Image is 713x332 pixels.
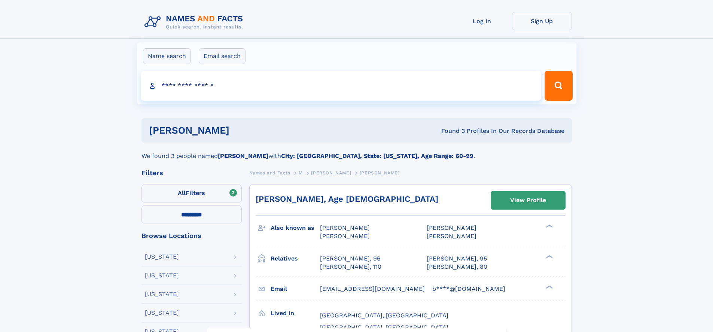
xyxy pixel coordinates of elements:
[199,48,246,64] label: Email search
[320,263,381,271] a: [PERSON_NAME], 110
[178,189,186,197] span: All
[141,143,572,161] div: We found 3 people named with .
[145,310,179,316] div: [US_STATE]
[281,152,473,159] b: City: [GEOGRAPHIC_DATA], State: [US_STATE], Age Range: 60-99
[427,263,487,271] a: [PERSON_NAME], 80
[360,170,400,176] span: [PERSON_NAME]
[141,232,242,239] div: Browse Locations
[271,283,320,295] h3: Email
[544,224,553,229] div: ❯
[143,48,191,64] label: Name search
[149,126,335,135] h1: [PERSON_NAME]
[452,12,512,30] a: Log In
[335,127,564,135] div: Found 3 Profiles In Our Records Database
[320,232,370,240] span: [PERSON_NAME]
[545,71,572,101] button: Search Button
[491,191,565,209] a: View Profile
[512,12,572,30] a: Sign Up
[311,168,351,177] a: [PERSON_NAME]
[320,324,448,331] span: [GEOGRAPHIC_DATA], [GEOGRAPHIC_DATA]
[145,291,179,297] div: [US_STATE]
[427,232,476,240] span: [PERSON_NAME]
[256,194,438,204] a: [PERSON_NAME], Age [DEMOGRAPHIC_DATA]
[427,255,487,263] a: [PERSON_NAME], 95
[141,12,249,32] img: Logo Names and Facts
[145,254,179,260] div: [US_STATE]
[320,255,381,263] a: [PERSON_NAME], 96
[271,307,320,320] h3: Lived in
[299,168,303,177] a: M
[141,170,242,176] div: Filters
[427,224,476,231] span: [PERSON_NAME]
[299,170,303,176] span: M
[320,224,370,231] span: [PERSON_NAME]
[544,284,553,289] div: ❯
[218,152,268,159] b: [PERSON_NAME]
[145,272,179,278] div: [US_STATE]
[271,252,320,265] h3: Relatives
[510,192,546,209] div: View Profile
[141,71,542,101] input: search input
[249,168,290,177] a: Names and Facts
[320,285,425,292] span: [EMAIL_ADDRESS][DOMAIN_NAME]
[311,170,351,176] span: [PERSON_NAME]
[141,185,242,202] label: Filters
[544,254,553,259] div: ❯
[320,312,448,319] span: [GEOGRAPHIC_DATA], [GEOGRAPHIC_DATA]
[271,222,320,234] h3: Also known as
